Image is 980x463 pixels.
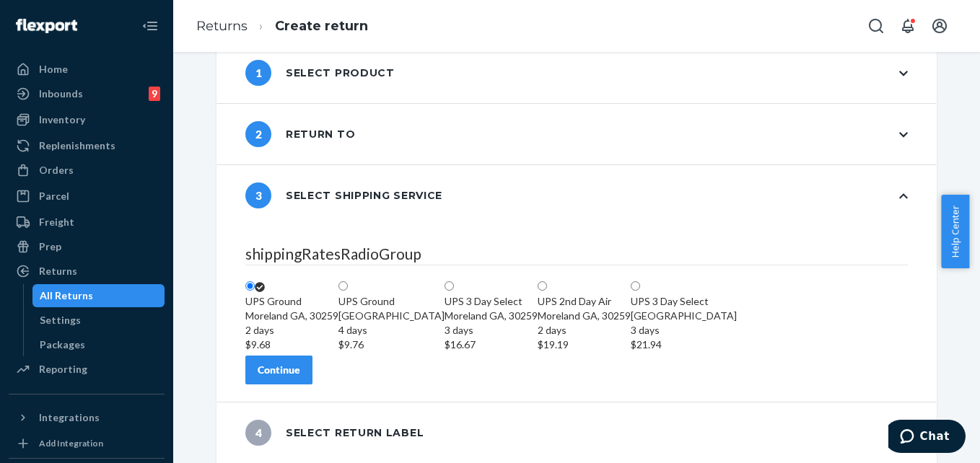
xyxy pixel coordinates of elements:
[9,134,165,157] a: Replenishments
[631,338,737,352] div: $21.94
[445,323,538,338] div: 3 days
[9,260,165,283] a: Returns
[9,185,165,208] a: Parcel
[39,264,77,278] div: Returns
[32,333,165,356] a: Packages
[39,215,74,229] div: Freight
[9,211,165,234] a: Freight
[39,362,87,376] div: Reporting
[338,323,445,338] div: 4 days
[39,62,68,76] div: Home
[9,406,165,429] button: Integrations
[925,12,954,40] button: Open account menu
[245,182,271,208] span: 3
[631,323,737,338] div: 3 days
[40,338,85,352] div: Packages
[9,235,165,258] a: Prep
[538,323,631,338] div: 2 days
[245,309,338,352] div: Moreland GA, 30259
[136,12,165,40] button: Close Navigation
[16,19,77,33] img: Flexport logo
[538,338,631,352] div: $19.19
[245,323,338,338] div: 2 days
[39,189,69,203] div: Parcel
[245,420,424,446] div: Select return label
[245,338,338,352] div: $9.68
[9,435,165,452] a: Add Integration
[39,239,61,254] div: Prep
[245,420,271,446] span: 4
[338,338,445,352] div: $9.76
[9,159,165,182] a: Orders
[39,138,115,153] div: Replenishments
[888,420,966,456] iframe: Opens a widget where you can chat to one of our agents
[538,281,547,291] input: UPS 2nd Day AirMoreland GA, 302592 days$19.19
[245,243,908,265] legend: shippingRatesRadioGroup
[39,113,85,127] div: Inventory
[245,182,442,208] div: Select shipping service
[445,309,538,352] div: Moreland GA, 30259
[893,12,922,40] button: Open notifications
[538,309,631,352] div: Moreland GA, 30259
[445,338,538,352] div: $16.67
[245,356,312,384] button: Continue
[258,363,300,377] div: Continue
[39,87,83,101] div: Inbounds
[275,18,368,34] a: Create return
[245,60,271,86] span: 1
[9,82,165,105] a: Inbounds9
[338,294,445,309] div: UPS Ground
[245,121,271,147] span: 2
[445,294,538,309] div: UPS 3 Day Select
[39,163,74,177] div: Orders
[445,281,454,291] input: UPS 3 Day SelectMoreland GA, 302593 days$16.67
[196,18,248,34] a: Returns
[32,309,165,332] a: Settings
[9,358,165,381] a: Reporting
[40,313,81,327] div: Settings
[862,12,891,40] button: Open Search Box
[338,281,348,291] input: UPS Ground[GEOGRAPHIC_DATA]4 days$9.76
[941,195,969,268] button: Help Center
[245,281,255,291] input: UPS GroundMoreland GA, 302592 days$9.68
[32,284,165,307] a: All Returns
[631,309,737,352] div: [GEOGRAPHIC_DATA]
[338,309,445,352] div: [GEOGRAPHIC_DATA]
[185,5,380,48] ol: breadcrumbs
[40,288,93,303] div: All Returns
[631,294,737,309] div: UPS 3 Day Select
[538,294,631,309] div: UPS 2nd Day Air
[39,437,103,449] div: Add Integration
[245,60,395,86] div: Select product
[9,108,165,131] a: Inventory
[9,58,165,81] a: Home
[245,121,355,147] div: Return to
[245,294,338,309] div: UPS Ground
[149,87,160,101] div: 9
[39,410,100,425] div: Integrations
[631,281,640,291] input: UPS 3 Day Select[GEOGRAPHIC_DATA]3 days$21.94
